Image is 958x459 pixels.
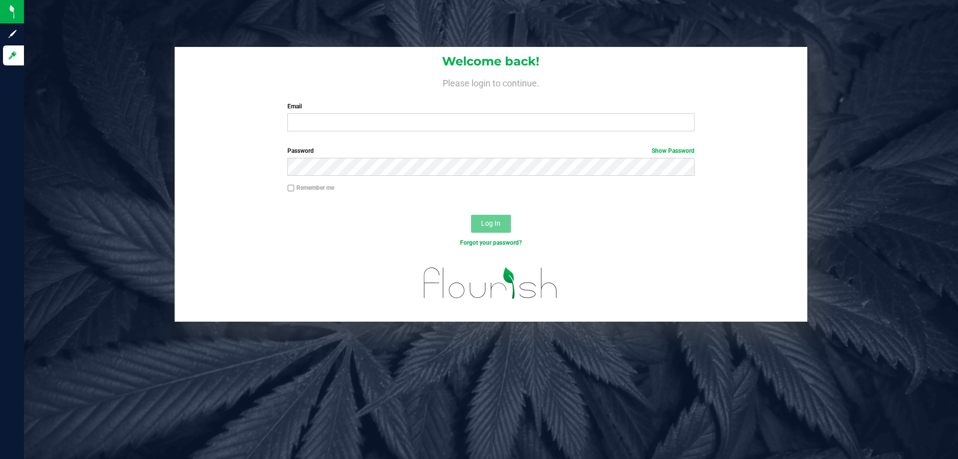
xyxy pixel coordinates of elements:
[287,102,694,111] label: Email
[652,147,695,154] a: Show Password
[287,185,294,192] input: Remember me
[7,29,17,39] inline-svg: Sign up
[471,215,511,233] button: Log In
[175,76,807,88] h4: Please login to continue.
[287,183,334,192] label: Remember me
[481,219,500,227] span: Log In
[460,239,522,246] a: Forgot your password?
[287,147,314,154] span: Password
[175,55,807,68] h1: Welcome back!
[7,50,17,60] inline-svg: Log in
[412,258,570,309] img: flourish_logo.svg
